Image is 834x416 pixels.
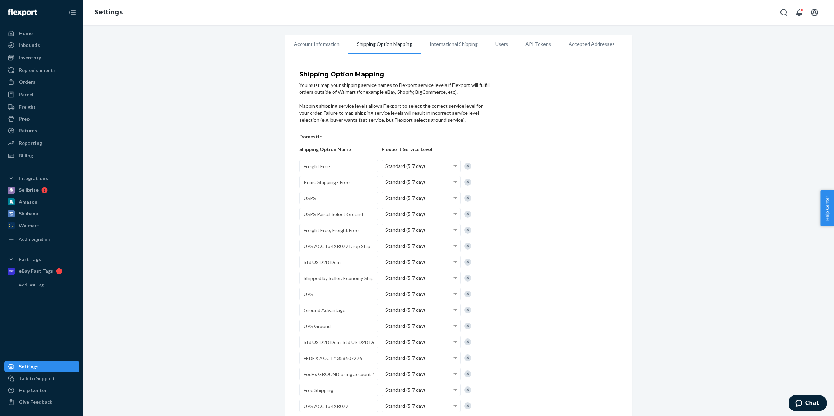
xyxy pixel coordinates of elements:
[385,307,425,313] span: Standard (5-7 day)
[385,291,425,297] span: Standard (5-7 day)
[4,76,79,88] a: Orders
[4,234,79,245] a: Add Integration
[19,30,33,37] div: Home
[385,387,425,393] span: Standard (5-7 day)
[19,256,41,263] div: Fast Tags
[299,134,378,139] h5: Domestic
[385,275,425,281] span: Standard (5-7 day)
[19,387,47,394] div: Help Center
[4,385,79,396] a: Help Center
[19,399,52,406] div: Give Feedback
[19,42,40,49] div: Inbounds
[19,187,39,194] div: Sellbrite
[4,196,79,207] a: Amazon
[299,82,491,96] div: You must map your shipping service names to Flexport service levels if Flexport will fulfill orde...
[4,89,79,100] a: Parcel
[560,35,623,53] li: Accepted Addresses
[348,35,421,54] li: Shipping Option Mapping
[385,355,425,361] span: Standard (5-7 day)
[19,152,33,159] div: Billing
[19,198,38,205] div: Amazon
[4,208,79,219] a: Skubana
[4,279,79,291] a: Add Fast Tag
[19,268,53,275] div: eBay Fast Tags
[4,65,79,76] a: Replenishments
[285,35,348,53] li: Account Information
[517,35,560,53] li: API Tokens
[19,282,44,288] div: Add Fast Tag
[4,40,79,51] a: Inbounds
[385,227,425,233] span: Standard (5-7 day)
[486,35,517,53] li: Users
[299,71,491,78] h4: Shipping Option Mapping
[4,52,79,63] a: Inventory
[89,2,128,23] ol: breadcrumbs
[385,339,425,345] span: Standard (5-7 day)
[19,79,35,85] div: Orders
[299,146,378,153] div: Shipping Option Name
[65,6,79,19] button: Close Navigation
[777,6,791,19] button: Open Search Box
[19,175,48,182] div: Integrations
[19,127,37,134] div: Returns
[385,211,425,217] span: Standard (5-7 day)
[4,373,79,384] button: Talk to Support
[19,222,39,229] div: Walmart
[19,375,55,382] div: Talk to Support
[4,125,79,136] a: Returns
[4,397,79,408] button: Give Feedback
[95,8,123,16] a: Settings
[4,101,79,113] a: Freight
[19,91,33,98] div: Parcel
[385,403,425,409] span: Standard (5-7 day)
[4,28,79,39] a: Home
[4,150,79,161] a: Billing
[19,140,42,147] div: Reporting
[19,236,50,242] div: Add Integration
[385,259,425,265] span: Standard (5-7 day)
[4,113,79,124] a: Prep
[792,6,806,19] button: Open notifications
[385,323,425,329] span: Standard (5-7 day)
[19,210,38,217] div: Skubana
[808,6,821,19] button: Open account menu
[385,163,425,169] span: Standard (5-7 day)
[385,371,425,377] span: Standard (5-7 day)
[385,195,425,201] span: Standard (5-7 day)
[385,179,425,185] span: Standard (5-7 day)
[4,266,79,277] a: eBay Fast Tags
[19,363,39,370] div: Settings
[4,361,79,372] a: Settings
[8,9,37,16] img: Flexport logo
[19,115,30,122] div: Prep
[4,173,79,184] button: Integrations
[820,190,834,226] button: Help Center
[19,54,41,61] div: Inventory
[19,67,56,74] div: Replenishments
[4,185,79,196] a: Sellbrite
[385,243,425,249] span: Standard (5-7 day)
[4,138,79,149] a: Reporting
[789,395,827,413] iframe: Opens a widget where you can chat to one of our agents
[299,103,491,123] div: Mapping shipping service levels allows Flexport to select the correct service level for your orde...
[421,35,486,53] li: International Shipping
[4,254,79,265] button: Fast Tags
[19,104,36,111] div: Freight
[382,146,460,153] div: Flexport Service Level
[4,220,79,231] a: Walmart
